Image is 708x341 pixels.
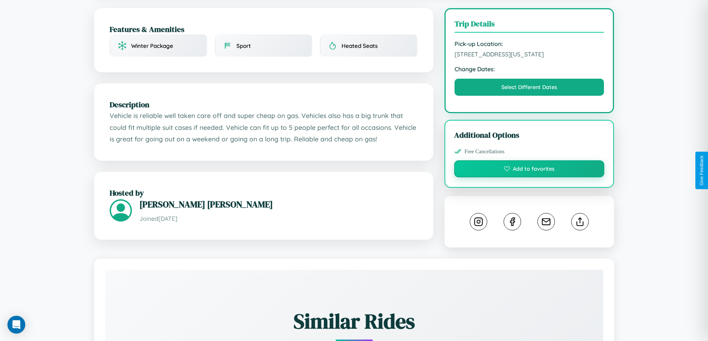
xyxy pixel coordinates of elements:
[465,148,505,155] span: Free Cancellations
[139,213,418,224] p: Joined [DATE]
[139,198,418,210] h3: [PERSON_NAME] [PERSON_NAME]
[110,110,418,145] p: Vehicle is reliable well taken care off and super cheap on gas. Vehicles also has a big trunk tha...
[455,65,604,73] strong: Change Dates:
[455,50,604,58] span: [STREET_ADDRESS][US_STATE]
[236,42,251,49] span: Sport
[110,99,418,110] h2: Description
[455,18,604,33] h3: Trip Details
[454,160,605,177] button: Add to favorites
[342,42,378,49] span: Heated Seats
[110,187,418,198] h2: Hosted by
[131,307,577,335] h2: Similar Rides
[455,79,604,96] button: Select Different Dates
[699,155,704,186] div: Give Feedback
[131,42,173,49] span: Winter Package
[454,129,605,140] h3: Additional Options
[7,316,25,334] div: Open Intercom Messenger
[110,24,418,35] h2: Features & Amenities
[455,40,604,47] strong: Pick-up Location:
